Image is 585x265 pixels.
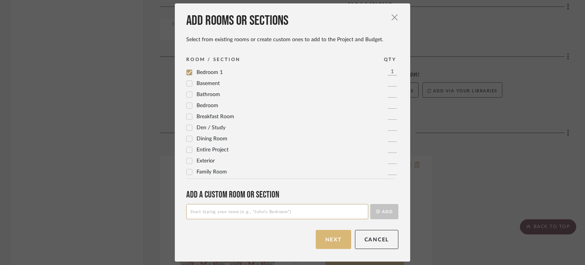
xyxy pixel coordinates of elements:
span: Bathroom [197,92,220,97]
button: Cancel [355,230,399,249]
button: Add [370,204,398,219]
div: Add a Custom room or Section [186,189,398,200]
button: Next [316,230,351,249]
div: Add rooms or sections [186,13,398,29]
span: Dining Room [197,136,227,141]
span: Basement [197,81,220,86]
span: Breakfast Room [197,114,234,119]
span: Bedroom 1 [197,70,223,75]
span: Entire Project [197,147,229,153]
span: Family Room [197,169,227,175]
span: Exterior [197,158,215,164]
div: ROOM / SECTION [186,56,240,63]
button: Close [387,10,402,25]
input: Start typing your room (e.g., “John’s Bedroom”) [186,204,368,219]
div: QTY [384,56,396,63]
span: Bedroom [197,103,218,108]
span: Den / Study [197,125,225,130]
div: Select from existing rooms or create custom ones to add to the Project and Budget. [186,36,398,43]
